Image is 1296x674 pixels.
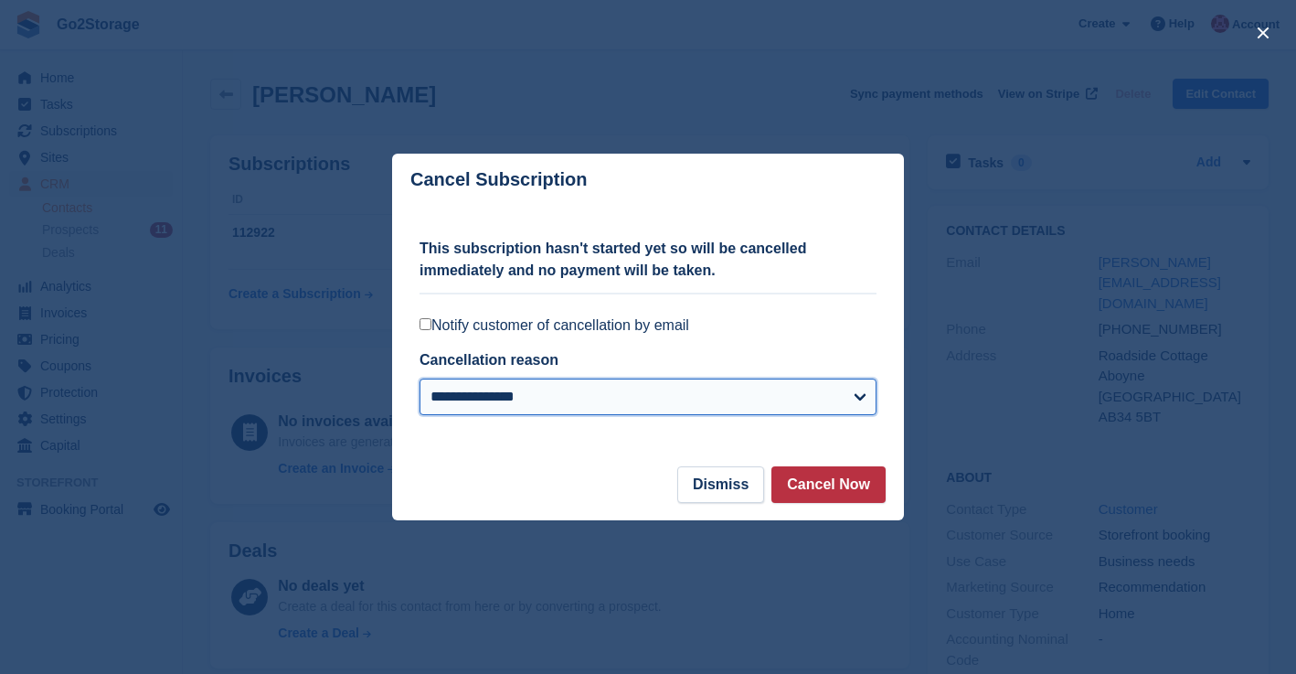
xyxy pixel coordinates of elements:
[410,169,587,190] p: Cancel Subscription
[677,466,764,503] button: Dismiss
[1248,18,1278,48] button: close
[420,238,876,282] p: This subscription hasn't started yet so will be cancelled immediately and no payment will be taken.
[771,466,886,503] button: Cancel Now
[420,316,876,335] label: Notify customer of cancellation by email
[420,352,558,368] label: Cancellation reason
[420,318,431,330] input: Notify customer of cancellation by email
